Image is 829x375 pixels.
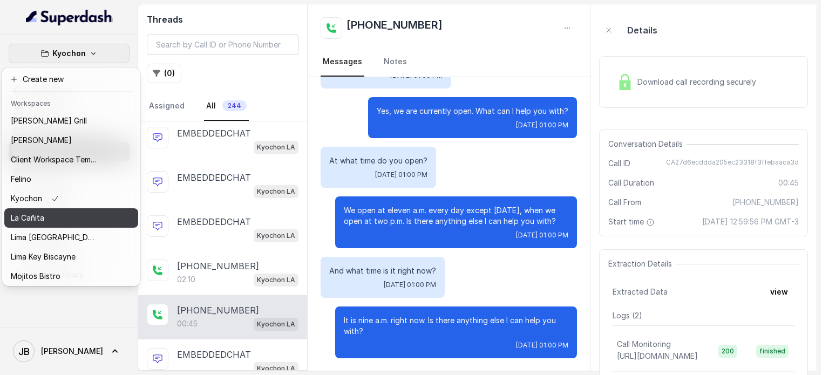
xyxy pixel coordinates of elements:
[11,270,60,283] p: Mojitos Bistro
[52,47,86,60] p: Kyochon
[2,67,140,286] div: Kyochon
[4,94,138,111] header: Workspaces
[11,212,44,224] p: La Cañita
[11,250,76,263] p: Lima Key Biscayne
[11,114,87,127] p: [PERSON_NAME] Grill
[11,231,97,244] p: Lima [GEOGRAPHIC_DATA]
[11,192,42,205] p: Kyochon
[9,44,130,63] button: Kyochon
[11,173,31,186] p: Felino
[11,153,97,166] p: Client Workspace Template
[11,134,72,147] p: [PERSON_NAME]
[4,70,138,89] button: Create new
